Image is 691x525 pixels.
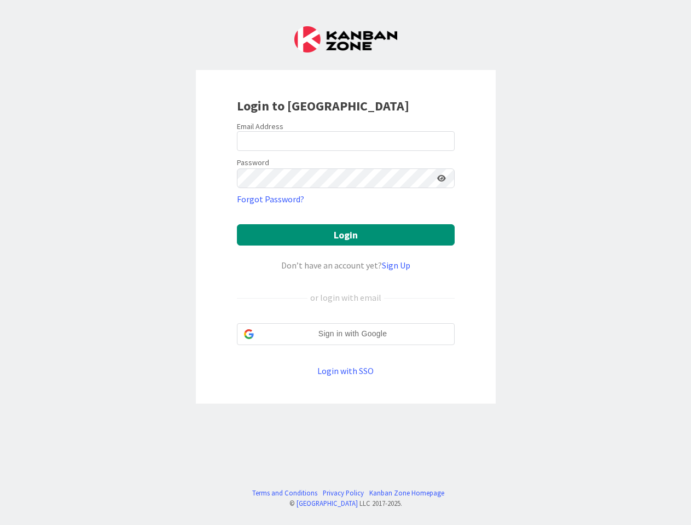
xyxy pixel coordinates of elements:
[237,323,455,345] div: Sign in with Google
[297,499,358,507] a: [GEOGRAPHIC_DATA]
[323,488,364,498] a: Privacy Policy
[252,488,317,498] a: Terms and Conditions
[237,157,269,168] label: Password
[237,224,455,246] button: Login
[237,192,304,206] a: Forgot Password?
[237,97,409,114] b: Login to [GEOGRAPHIC_DATA]
[307,291,384,304] div: or login with email
[317,365,374,376] a: Login with SSO
[258,328,448,340] span: Sign in with Google
[237,259,455,272] div: Don’t have an account yet?
[369,488,444,498] a: Kanban Zone Homepage
[247,498,444,509] div: © LLC 2017- 2025 .
[294,26,397,52] img: Kanban Zone
[237,121,283,131] label: Email Address
[382,260,410,271] a: Sign Up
